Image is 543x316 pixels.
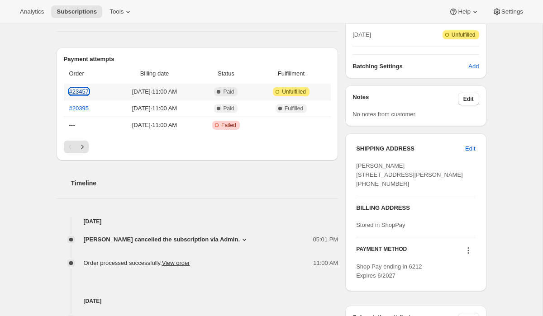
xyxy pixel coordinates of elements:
[71,179,338,188] h2: Timeline
[460,141,481,156] button: Edit
[110,8,124,15] span: Tools
[443,5,485,18] button: Help
[223,88,234,95] span: Paid
[104,5,138,18] button: Tools
[69,88,89,95] a: #23457
[458,93,479,105] button: Edit
[282,88,306,95] span: Unfulfilled
[114,104,195,113] span: [DATE] · 11:00 AM
[285,105,303,112] span: Fulfilled
[352,111,415,118] span: No notes from customer
[352,93,458,105] h3: Notes
[356,263,422,279] span: Shop Pay ending in 6212 Expires 6/2027
[356,144,465,153] h3: SHIPPING ADDRESS
[14,5,49,18] button: Analytics
[84,259,190,266] span: Order processed successfully.
[356,162,463,187] span: [PERSON_NAME] [STREET_ADDRESS][PERSON_NAME] [PHONE_NUMBER]
[356,245,407,258] h3: PAYMENT METHOD
[57,217,338,226] h4: [DATE]
[313,235,338,244] span: 05:01 PM
[487,5,529,18] button: Settings
[57,297,338,306] h4: [DATE]
[313,259,338,268] span: 11:00 AM
[257,69,325,78] span: Fulfillment
[458,8,470,15] span: Help
[352,62,468,71] h6: Batching Settings
[64,55,331,64] h2: Payment attempts
[64,141,331,153] nav: Pagination
[76,141,89,153] button: Next
[114,87,195,96] span: [DATE] · 11:00 AM
[114,69,195,78] span: Billing date
[221,122,236,129] span: Failed
[452,31,476,38] span: Unfulfilled
[64,64,111,84] th: Order
[57,8,97,15] span: Subscriptions
[84,235,249,244] button: [PERSON_NAME] cancelled the subscription via Admin.
[200,69,252,78] span: Status
[84,235,240,244] span: [PERSON_NAME] cancelled the subscription via Admin.
[69,122,75,128] span: ---
[223,105,234,112] span: Paid
[463,95,474,103] span: Edit
[356,203,475,212] h3: BILLING ADDRESS
[352,30,371,39] span: [DATE]
[356,222,405,228] span: Stored in ShopPay
[463,59,484,74] button: Add
[465,144,475,153] span: Edit
[501,8,523,15] span: Settings
[69,105,89,112] a: #20395
[51,5,102,18] button: Subscriptions
[162,259,190,266] a: View order
[468,62,479,71] span: Add
[20,8,44,15] span: Analytics
[114,121,195,130] span: [DATE] · 11:00 AM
